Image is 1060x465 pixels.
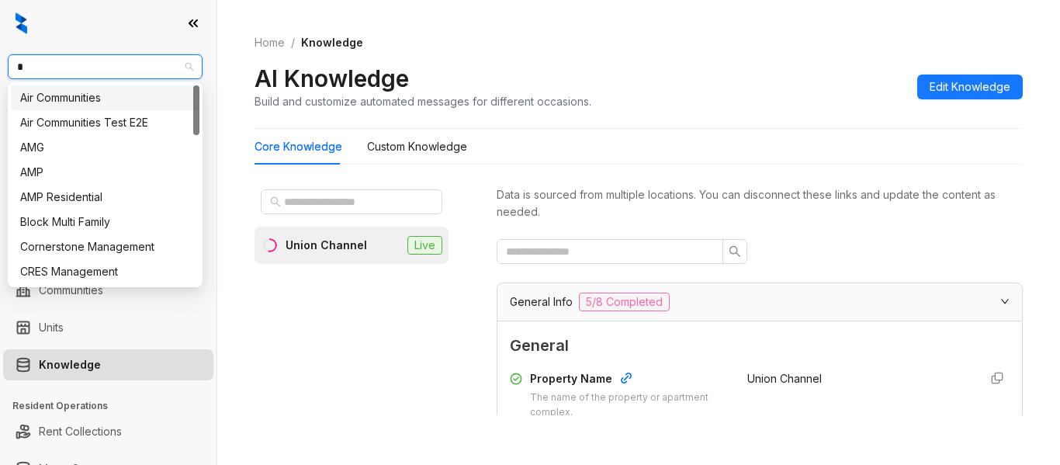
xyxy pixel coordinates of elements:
[930,78,1010,95] span: Edit Knowledge
[20,238,190,255] div: Cornerstone Management
[20,213,190,231] div: Block Multi Family
[497,283,1022,321] div: General Info5/8 Completed
[39,275,103,306] a: Communities
[729,245,741,258] span: search
[3,416,213,447] li: Rent Collections
[579,293,670,311] span: 5/8 Completed
[20,114,190,131] div: Air Communities Test E2E
[11,85,199,110] div: Air Communities
[3,312,213,343] li: Units
[510,293,573,311] span: General Info
[255,138,342,155] div: Core Knowledge
[3,171,213,202] li: Leasing
[270,196,281,207] span: search
[367,138,467,155] div: Custom Knowledge
[11,110,199,135] div: Air Communities Test E2E
[11,259,199,284] div: CRES Management
[39,416,122,447] a: Rent Collections
[39,349,101,380] a: Knowledge
[11,185,199,210] div: AMP Residential
[20,263,190,280] div: CRES Management
[11,160,199,185] div: AMP
[12,399,217,413] h3: Resident Operations
[3,104,213,135] li: Leads
[20,89,190,106] div: Air Communities
[917,75,1023,99] button: Edit Knowledge
[255,64,409,93] h2: AI Knowledge
[530,390,729,420] div: The name of the property or apartment complex.
[251,34,288,51] a: Home
[20,164,190,181] div: AMP
[1000,297,1010,306] span: expanded
[497,186,1023,220] div: Data is sourced from multiple locations. You can disconnect these links and update the content as...
[20,189,190,206] div: AMP Residential
[747,372,822,385] span: Union Channel
[291,34,295,51] li: /
[301,36,363,49] span: Knowledge
[510,334,1010,358] span: General
[16,12,27,34] img: logo
[3,275,213,306] li: Communities
[11,234,199,259] div: Cornerstone Management
[11,135,199,160] div: AMG
[407,236,442,255] span: Live
[39,312,64,343] a: Units
[530,370,729,390] div: Property Name
[11,210,199,234] div: Block Multi Family
[286,237,367,254] div: Union Channel
[255,93,591,109] div: Build and customize automated messages for different occasions.
[3,349,213,380] li: Knowledge
[3,208,213,239] li: Collections
[20,139,190,156] div: AMG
